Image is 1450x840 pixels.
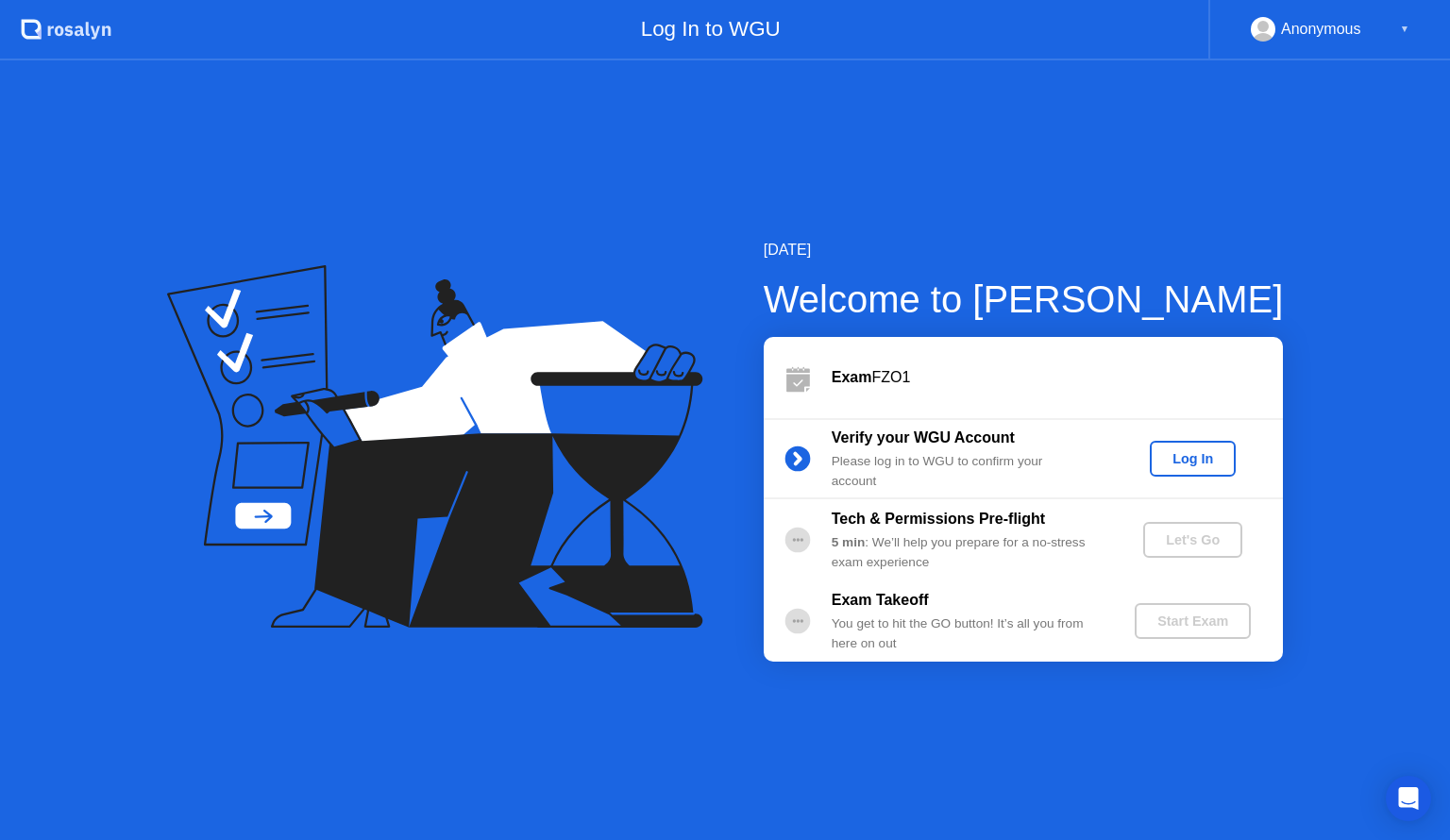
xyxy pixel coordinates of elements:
div: Anonymous [1281,17,1361,42]
button: Log In [1150,441,1236,477]
div: Open Intercom Messenger [1386,776,1431,821]
b: Exam [832,369,872,385]
button: Start Exam [1135,603,1251,639]
b: Exam Takeoff [832,592,929,608]
div: ▼ [1400,17,1409,42]
div: You get to hit the GO button! It’s all you from here on out [832,614,1104,653]
b: 5 min [832,535,866,549]
div: Welcome to [PERSON_NAME] [764,271,1284,328]
b: Verify your WGU Account [832,429,1015,445]
div: [DATE] [764,239,1284,261]
b: Tech & Permissions Pre-flight [832,511,1045,527]
div: Log In [1157,451,1228,466]
div: Please log in to WGU to confirm your account [832,452,1104,491]
div: Let's Go [1151,532,1235,547]
div: FZO1 [832,366,1283,389]
div: Start Exam [1142,613,1243,629]
button: Let's Go [1143,522,1242,558]
div: : We’ll help you prepare for a no-stress exam experience [832,533,1104,572]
